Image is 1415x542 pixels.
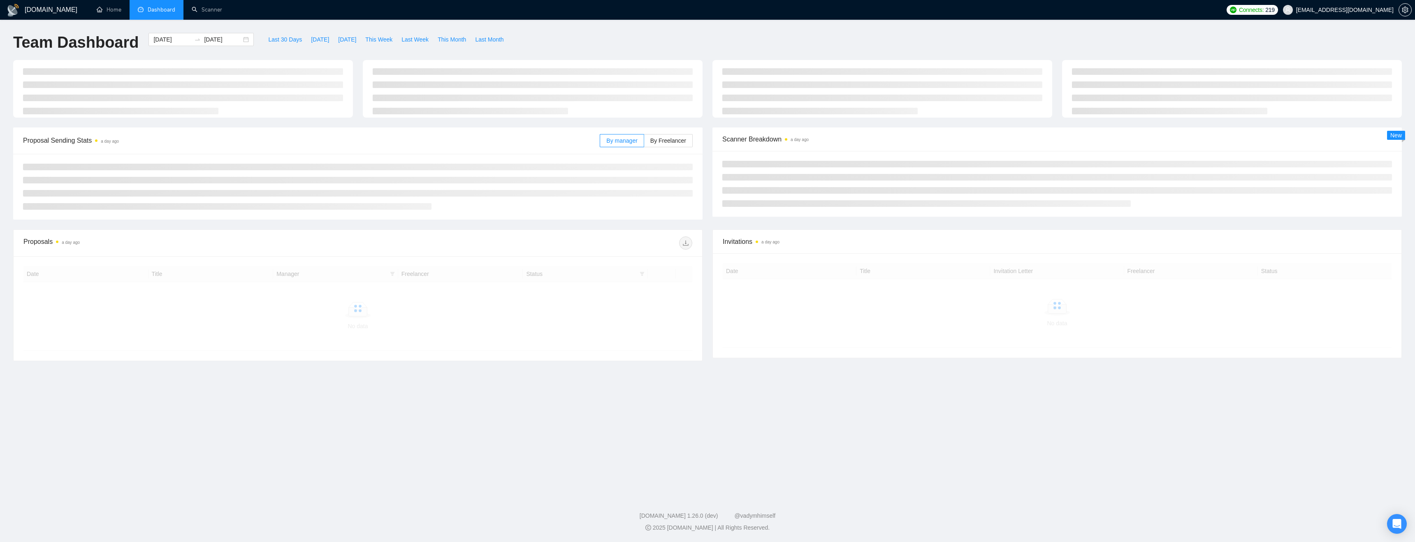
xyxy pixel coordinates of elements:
button: This Month [433,33,471,46]
span: [DATE] [338,35,356,44]
input: Start date [153,35,191,44]
span: This Week [365,35,392,44]
span: [DATE] [311,35,329,44]
span: Connects: [1239,5,1264,14]
time: a day ago [791,137,809,142]
span: Proposal Sending Stats [23,135,600,146]
button: Last 30 Days [264,33,306,46]
button: [DATE] [306,33,334,46]
span: 219 [1265,5,1274,14]
span: dashboard [138,7,144,12]
a: setting [1399,7,1412,13]
span: Dashboard [148,6,175,13]
button: Last Month [471,33,508,46]
span: Invitations [723,236,1392,247]
span: This Month [438,35,466,44]
input: End date [204,35,241,44]
h1: Team Dashboard [13,33,139,52]
span: Last Month [475,35,503,44]
a: [DOMAIN_NAME] 1.26.0 (dev) [640,512,718,519]
span: New [1390,132,1402,139]
span: setting [1399,7,1411,13]
time: a day ago [101,139,119,144]
span: to [194,36,201,43]
a: homeHome [97,6,121,13]
button: [DATE] [334,33,361,46]
img: logo [7,4,20,17]
div: 2025 [DOMAIN_NAME] | All Rights Reserved. [7,523,1408,532]
a: searchScanner [192,6,222,13]
span: Last 30 Days [268,35,302,44]
div: Proposals [23,236,358,250]
span: user [1285,7,1291,13]
span: swap-right [194,36,201,43]
time: a day ago [761,240,779,244]
span: By manager [606,137,637,144]
button: This Week [361,33,397,46]
span: Last Week [401,35,429,44]
a: @vadymhimself [734,512,775,519]
time: a day ago [62,240,80,245]
span: Scanner Breakdown [722,134,1392,144]
span: By Freelancer [650,137,686,144]
button: Last Week [397,33,433,46]
span: copyright [645,525,651,530]
div: Open Intercom Messenger [1387,514,1407,534]
img: upwork-logo.png [1230,7,1236,13]
button: setting [1399,3,1412,16]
